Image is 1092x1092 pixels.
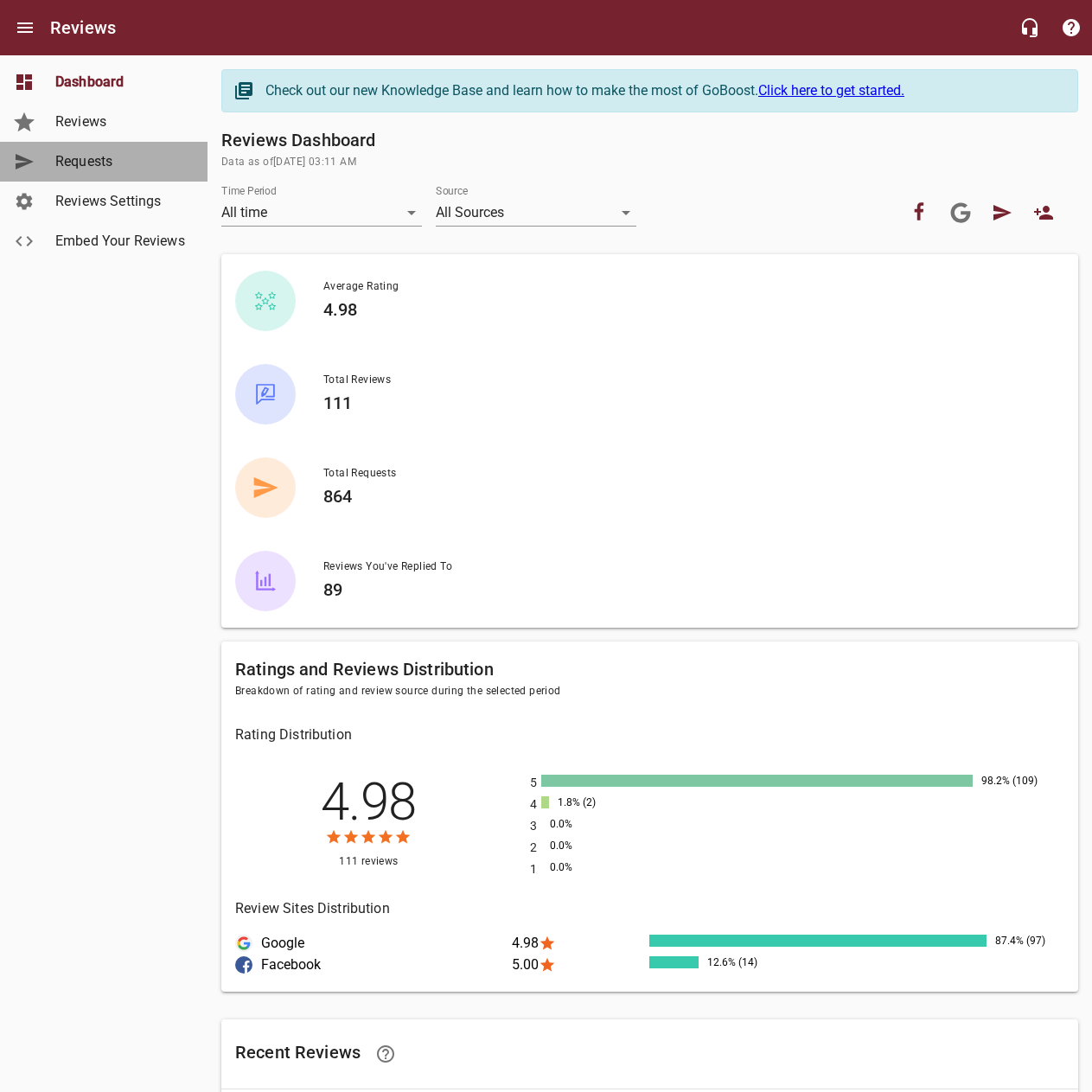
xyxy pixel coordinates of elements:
span: Reviews You've Replied To [323,559,1050,576]
div: Facebook [235,956,512,974]
h6: 4.98 [323,296,1050,323]
a: Learn facts about why reviews are important [365,1033,406,1075]
p: 5 [530,774,541,792]
div: 0.0% [546,818,628,830]
div: 1.8% (2) [553,796,635,808]
div: Facebook [235,956,252,974]
span: Data as of [DATE] 03:11 AM [221,154,1078,171]
p: 1 [530,860,541,878]
a: Click here to get started. [758,82,904,99]
span: Requests [55,151,187,172]
div: 12.6% (14) [703,956,785,968]
a: New User [1023,192,1064,233]
div: Google [235,935,512,952]
span: Breakdown of rating and review source during the selected period [235,683,1064,700]
div: Check out our new Knowledge Base and learn how to make the most of GoBoost. [265,80,1060,101]
h2: 4.98 [239,776,498,828]
button: Live Chat [1009,7,1050,48]
h6: 89 [323,576,1050,603]
div: 0.0% [546,840,628,852]
button: Open drawer [4,7,46,48]
div: 4.98 [512,935,650,952]
div: 98.2% (109) [977,775,1059,787]
h6: Reviews Dashboard [221,126,1078,154]
a: Request Review [981,192,1023,233]
div: 0.0% [546,861,628,873]
button: Your Facebook account is connected [898,192,940,233]
span: Dashboard [55,72,187,93]
h6: Reviews [50,14,116,42]
span: Reviews [55,112,187,132]
p: 3 [530,817,541,835]
a: Connect your Google account [940,192,981,233]
label: Source [436,186,468,196]
p: 2 [530,839,541,857]
span: Reviews Settings [55,191,187,212]
span: 111 reviews [235,853,502,871]
span: Average Rating [323,278,1050,296]
h6: Review Sites Distribution [235,897,1064,921]
h6: Recent Reviews [235,1033,1064,1075]
label: Time Period [221,186,277,196]
h6: 111 [323,389,1050,417]
img: google-dark.png [235,935,252,952]
span: Total Requests [323,465,1050,482]
div: Google [235,935,252,952]
img: facebook-dark.png [235,956,252,974]
div: 5.00 [512,956,650,974]
button: Support Portal [1050,7,1092,48]
h6: Ratings and Reviews Distribution [235,655,1064,683]
h6: 864 [323,482,1050,510]
div: All time [221,199,422,227]
div: 87.4% (97) [991,935,1073,947]
p: 4 [530,795,541,814]
span: Total Reviews [323,372,1050,389]
h6: Rating Distribution [235,723,1064,747]
div: All Sources [436,199,636,227]
span: Embed Your Reviews [55,231,187,252]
